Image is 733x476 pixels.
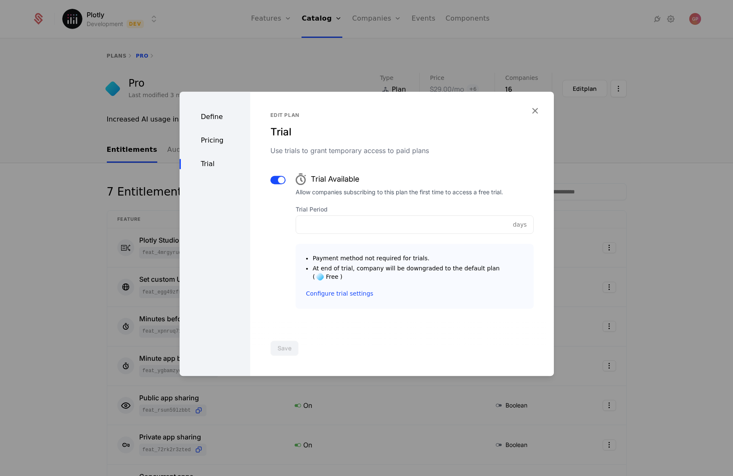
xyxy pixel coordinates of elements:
[312,264,523,281] div: At end of trial, company will be downgraded to the default plan
[311,173,360,185] span: Trial Available
[270,145,533,156] div: Use trials to grant temporary access to paid plans
[270,112,533,119] div: Edit plan
[180,112,251,122] div: Define
[296,189,503,195] div: Allow companies subscribing to this plan the first time to access a free trial.
[180,159,251,169] div: Trial
[296,205,533,214] label: Trial Period
[306,289,373,298] a: Configure trial settings
[312,254,523,262] li: Payment method not required for trials.
[326,274,339,280] div: Free
[270,341,299,356] button: Save
[270,125,533,139] div: Trial
[513,220,527,229] span: days
[180,135,251,145] div: Pricing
